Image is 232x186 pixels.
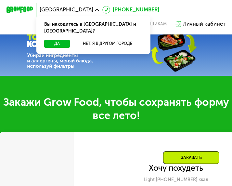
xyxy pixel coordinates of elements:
[183,20,226,28] div: Личный кабинет
[149,165,203,172] div: Хочу похудеть
[163,151,219,164] div: Заказать
[40,7,93,12] span: [GEOGRAPHIC_DATA]
[102,6,160,14] a: [PHONE_NUMBER]
[72,40,142,47] button: Нет, я в другом городе
[36,16,150,40] div: Вы находитесь в [GEOGRAPHIC_DATA] и [GEOGRAPHIC_DATA]?
[44,40,70,47] button: Да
